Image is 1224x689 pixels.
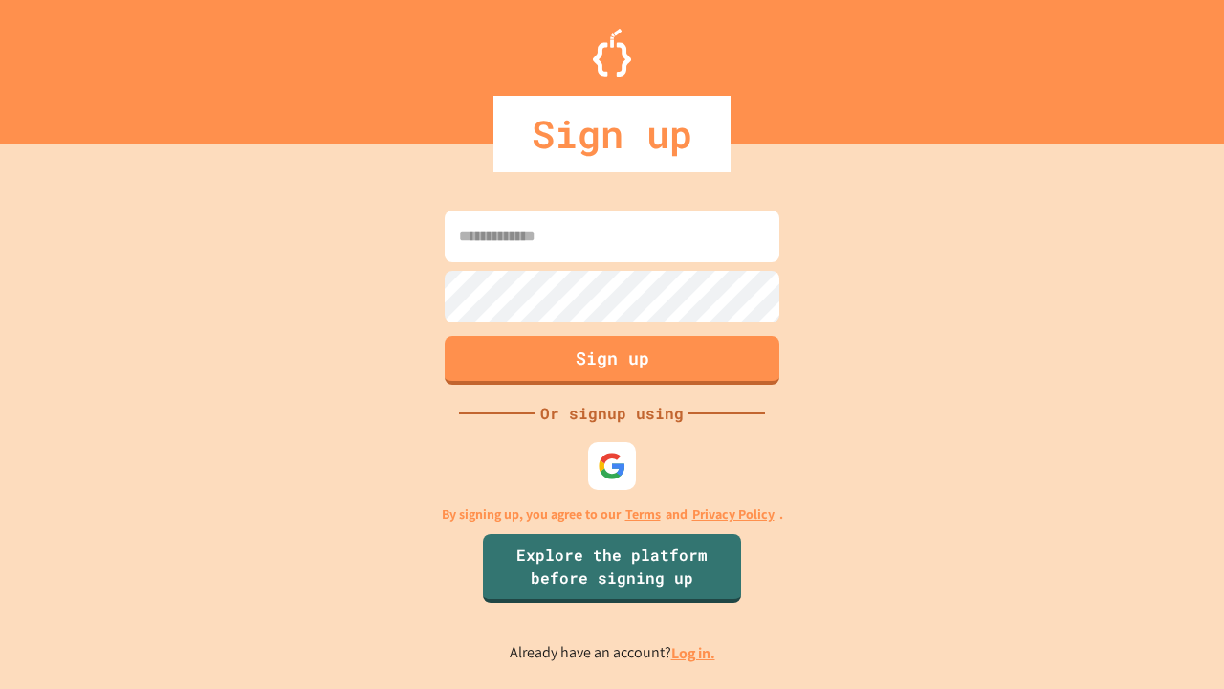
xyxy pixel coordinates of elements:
[625,504,661,524] a: Terms
[445,336,779,385] button: Sign up
[598,452,626,480] img: google-icon.svg
[483,534,741,603] a: Explore the platform before signing up
[442,504,783,524] p: By signing up, you agree to our and .
[493,96,731,172] div: Sign up
[593,29,631,77] img: Logo.svg
[535,402,688,425] div: Or signup using
[510,641,715,665] p: Already have an account?
[671,643,715,663] a: Log in.
[692,504,775,524] a: Privacy Policy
